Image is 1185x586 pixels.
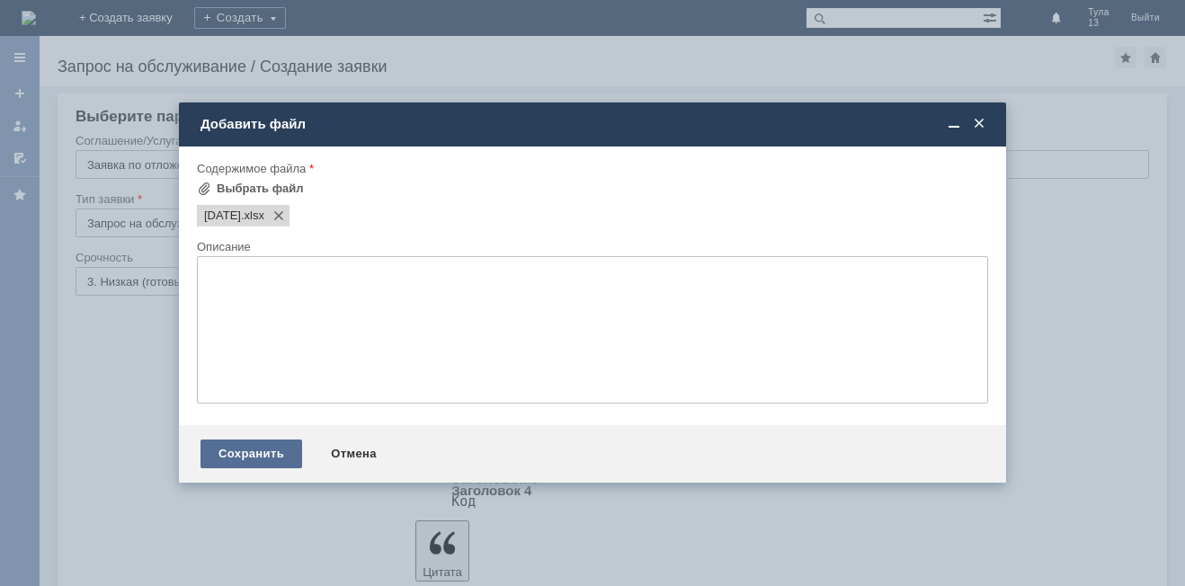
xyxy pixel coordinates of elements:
div: Содержимое файла [197,163,985,174]
div: Здравствуйте, удалите отложенные чеки за [DATE] [7,7,263,36]
span: 12.09.2025.xlsx [204,209,241,223]
span: Свернуть (Ctrl + M) [945,116,963,132]
span: 12.09.2025.xlsx [241,209,264,223]
div: Выбрать файл [217,182,304,196]
div: Описание [197,241,985,253]
span: Закрыть [970,116,988,132]
div: Добавить файл [200,116,988,132]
